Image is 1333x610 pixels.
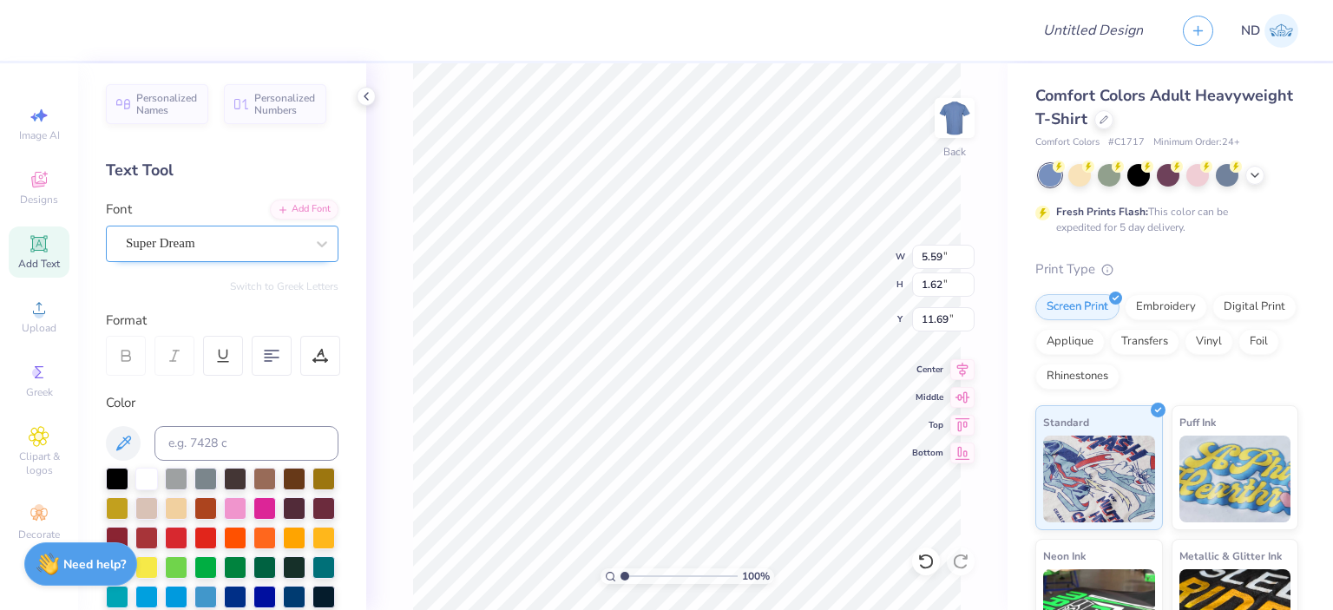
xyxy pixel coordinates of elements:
strong: Fresh Prints Flash: [1056,205,1148,219]
span: Decorate [18,528,60,541]
span: Image AI [19,128,60,142]
div: Embroidery [1125,294,1207,320]
span: ND [1241,21,1260,41]
div: Back [943,144,966,160]
div: Foil [1238,329,1279,355]
span: Minimum Order: 24 + [1153,135,1240,150]
div: Color [106,393,338,413]
div: Digital Print [1212,294,1297,320]
span: Neon Ink [1043,547,1086,565]
div: Applique [1035,329,1105,355]
div: Add Font [270,200,338,220]
strong: Need help? [63,556,126,573]
span: Middle [912,391,943,403]
span: Personalized Numbers [254,92,316,116]
span: Center [912,364,943,376]
span: 100 % [742,568,770,584]
span: Designs [20,193,58,207]
span: Add Text [18,257,60,271]
span: Bottom [912,447,943,459]
span: Personalized Names [136,92,198,116]
input: Untitled Design [1029,13,1157,48]
a: ND [1241,14,1298,48]
input: e.g. 7428 c [154,426,338,461]
span: Greek [26,385,53,399]
span: Puff Ink [1179,413,1216,431]
img: Puff Ink [1179,436,1291,522]
div: Rhinestones [1035,364,1120,390]
div: Text Tool [106,159,338,182]
span: Top [912,419,943,431]
span: # C1717 [1108,135,1145,150]
div: Transfers [1110,329,1179,355]
span: Upload [22,321,56,335]
span: Comfort Colors Adult Heavyweight T-Shirt [1035,85,1293,129]
div: Vinyl [1185,329,1233,355]
div: Print Type [1035,259,1298,279]
label: Font [106,200,132,220]
span: Comfort Colors [1035,135,1100,150]
div: Format [106,311,340,331]
span: Clipart & logos [9,449,69,477]
div: This color can be expedited for 5 day delivery. [1056,204,1270,235]
img: Back [937,101,972,135]
img: Nikita Dekate [1264,14,1298,48]
div: Screen Print [1035,294,1120,320]
img: Standard [1043,436,1155,522]
span: Metallic & Glitter Ink [1179,547,1282,565]
span: Standard [1043,413,1089,431]
button: Switch to Greek Letters [230,279,338,293]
